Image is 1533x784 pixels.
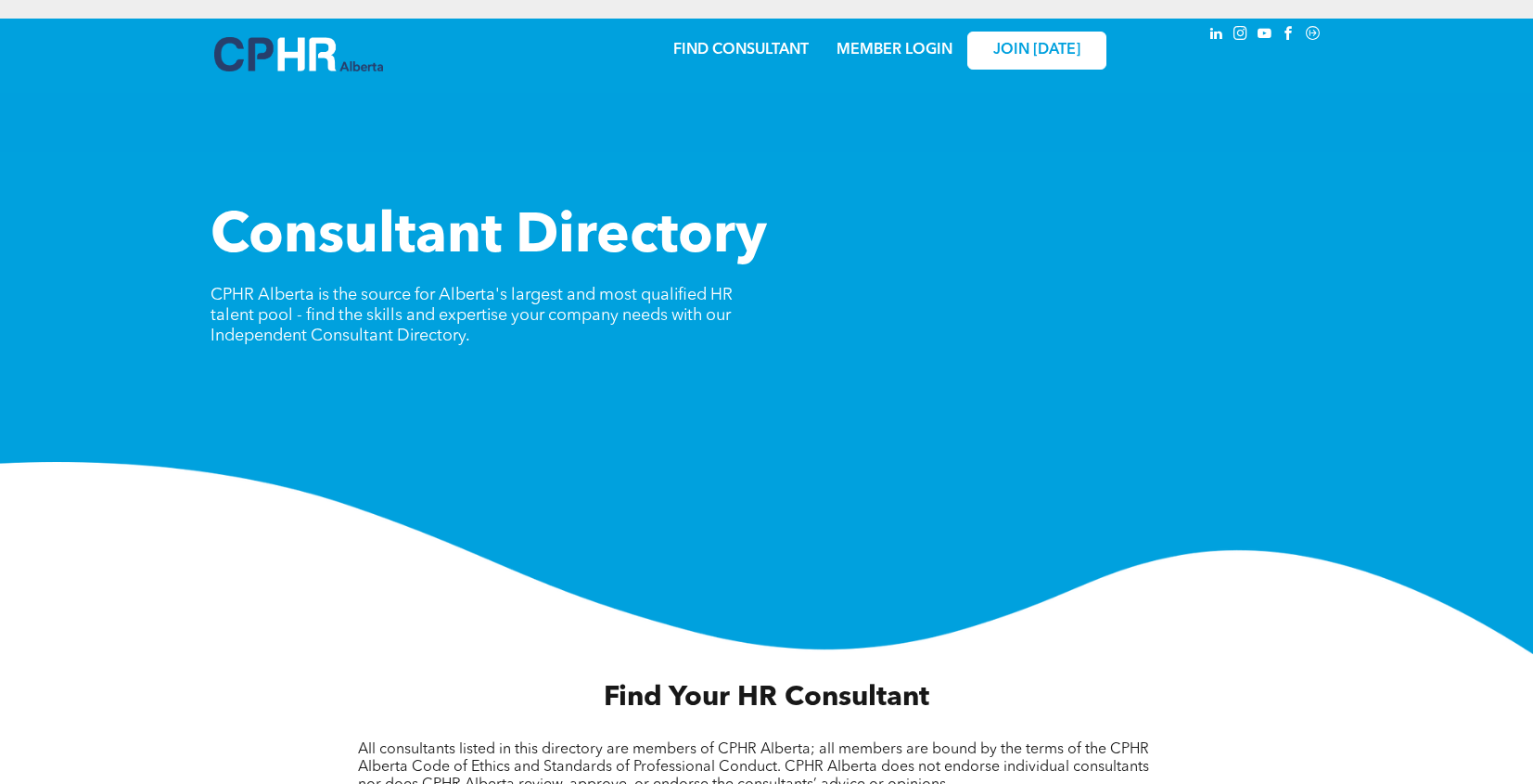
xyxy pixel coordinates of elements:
span: JOIN [DATE] [993,42,1080,59]
a: linkedin [1207,23,1227,48]
a: facebook [1279,23,1299,48]
span: Consultant Directory [211,210,767,265]
a: FIND CONSULTANT [673,43,809,58]
span: CPHR Alberta is the source for Alberta's largest and most qualified HR talent pool - find the ski... [211,287,733,344]
a: youtube [1255,23,1275,48]
a: JOIN [DATE] [967,32,1106,70]
img: A blue and white logo for cp alberta [214,37,383,71]
a: MEMBER LOGIN [837,43,952,58]
span: Find Your HR Consultant [604,684,929,712]
a: instagram [1231,23,1251,48]
a: Social network [1303,23,1323,48]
